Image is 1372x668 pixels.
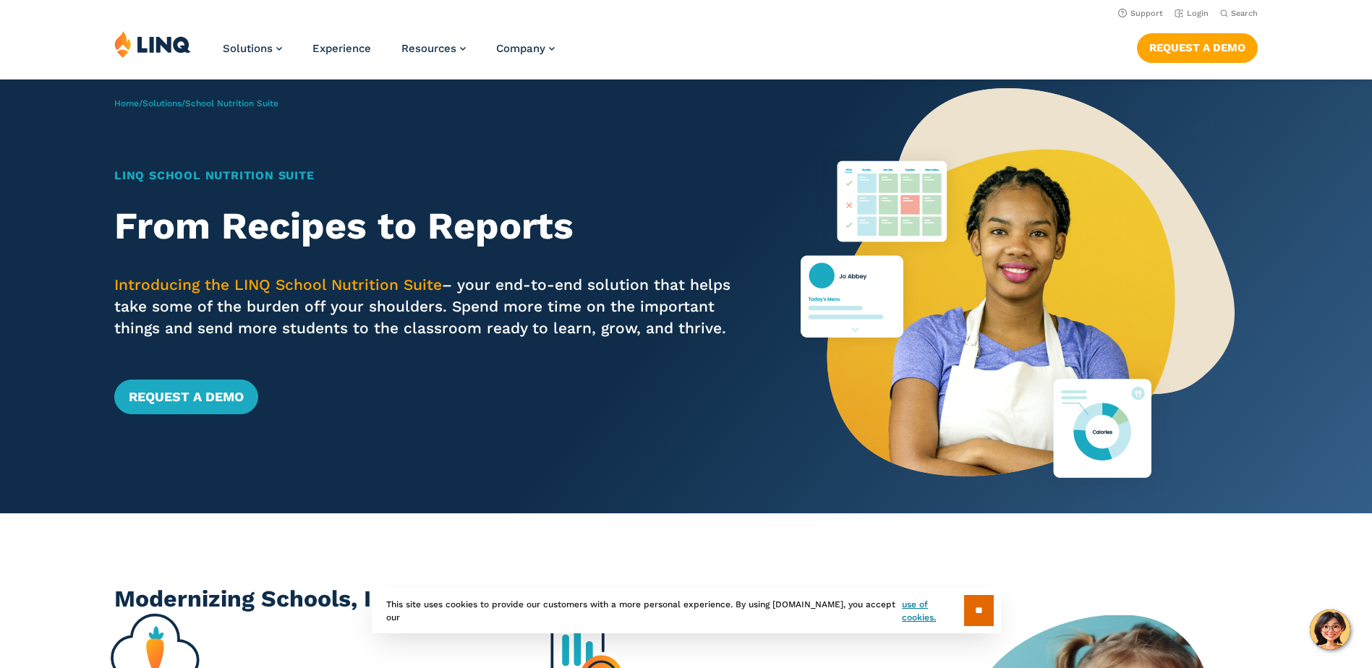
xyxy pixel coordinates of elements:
a: use of cookies. [902,598,963,624]
a: Resources [401,42,466,55]
a: Experience [312,42,371,55]
h2: From Recipes to Reports [114,205,744,248]
a: Solutions [142,98,182,108]
img: Nutrition Suite Launch [801,80,1235,513]
nav: Primary Navigation [223,30,555,78]
span: Introducing the LINQ School Nutrition Suite [114,275,442,294]
a: Solutions [223,42,282,55]
a: Request a Demo [1137,33,1258,62]
span: Search [1231,9,1258,18]
button: Open Search Bar [1220,8,1258,19]
button: Hello, have a question? Let’s chat. [1310,609,1350,650]
nav: Button Navigation [1137,30,1258,62]
a: Company [496,42,555,55]
a: Login [1175,9,1209,18]
span: / / [114,98,278,108]
h1: LINQ School Nutrition Suite [114,167,744,184]
div: This site uses cookies to provide our customers with a more personal experience. By using [DOMAIN... [372,588,1001,633]
span: School Nutrition Suite [185,98,278,108]
img: LINQ | K‑12 Software [114,30,191,58]
p: – your end-to-end solution that helps take some of the burden off your shoulders. Spend more time... [114,274,744,339]
a: Home [114,98,139,108]
a: Request a Demo [114,380,258,414]
h2: Modernizing Schools, Inspiring Success [114,583,1258,615]
span: Company [496,42,545,55]
span: Resources [401,42,456,55]
span: Solutions [223,42,273,55]
a: Support [1118,9,1163,18]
